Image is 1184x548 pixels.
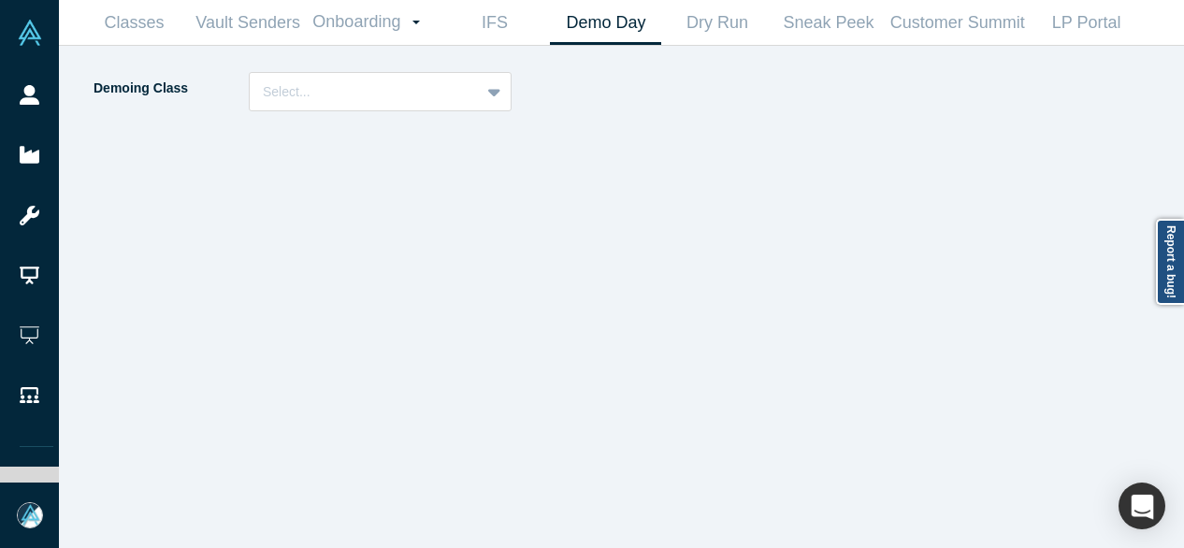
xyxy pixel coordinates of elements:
[550,1,661,45] a: Demo Day
[79,1,190,45] a: Classes
[190,1,306,45] a: Vault Senders
[661,1,772,45] a: Dry Run
[17,502,43,528] img: Mia Scott's Account
[1156,219,1184,305] a: Report a bug!
[439,1,550,45] a: IFS
[92,72,249,105] label: Demoing Class
[17,20,43,46] img: Alchemist Vault Logo
[1031,1,1142,45] a: LP Portal
[306,1,439,44] a: Onboarding
[884,1,1031,45] a: Customer Summit
[772,1,884,45] a: Sneak Peek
